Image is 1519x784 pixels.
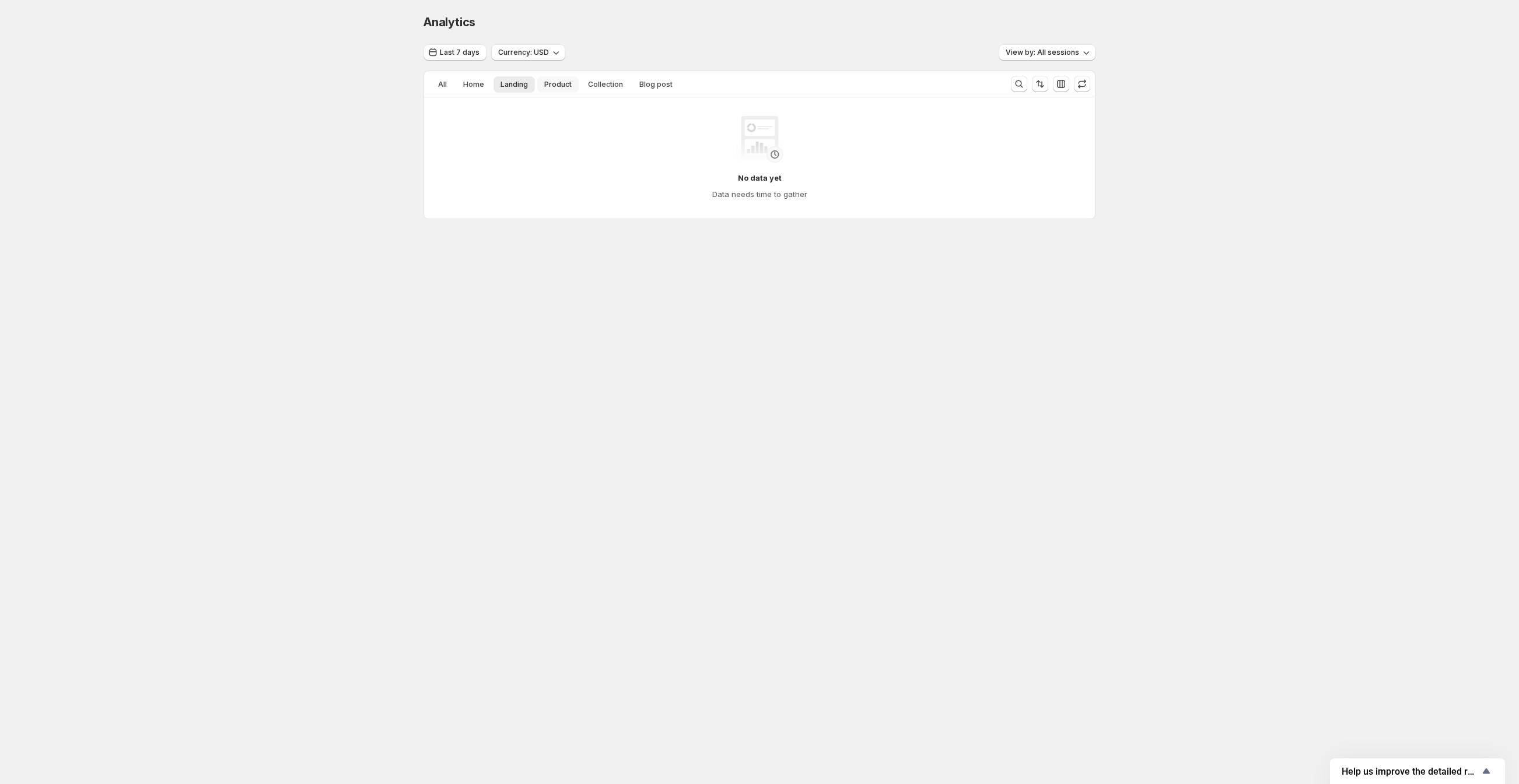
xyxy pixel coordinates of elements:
h4: Data needs time to gather [712,188,807,200]
button: Show survey - Help us improve the detailed report for A/B campaigns [1342,764,1493,778]
span: Blog post [639,80,673,89]
span: Analytics [423,15,475,29]
button: Currency: USD [491,44,565,61]
button: View by: All sessions [999,44,1095,61]
span: Home [463,80,484,89]
button: Last 7 days [423,44,487,61]
button: Sort the results [1032,76,1048,92]
h4: No data yet [738,172,782,184]
span: Help us improve the detailed report for A/B campaigns [1342,766,1479,777]
img: No data yet [736,116,783,163]
span: Currency: USD [498,48,549,57]
button: Search and filter results [1011,76,1027,92]
span: View by: All sessions [1006,48,1079,57]
span: Landing [501,80,528,89]
span: Collection [588,80,623,89]
span: Last 7 days [440,48,480,57]
span: All [438,80,447,89]
span: Product [544,80,572,89]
